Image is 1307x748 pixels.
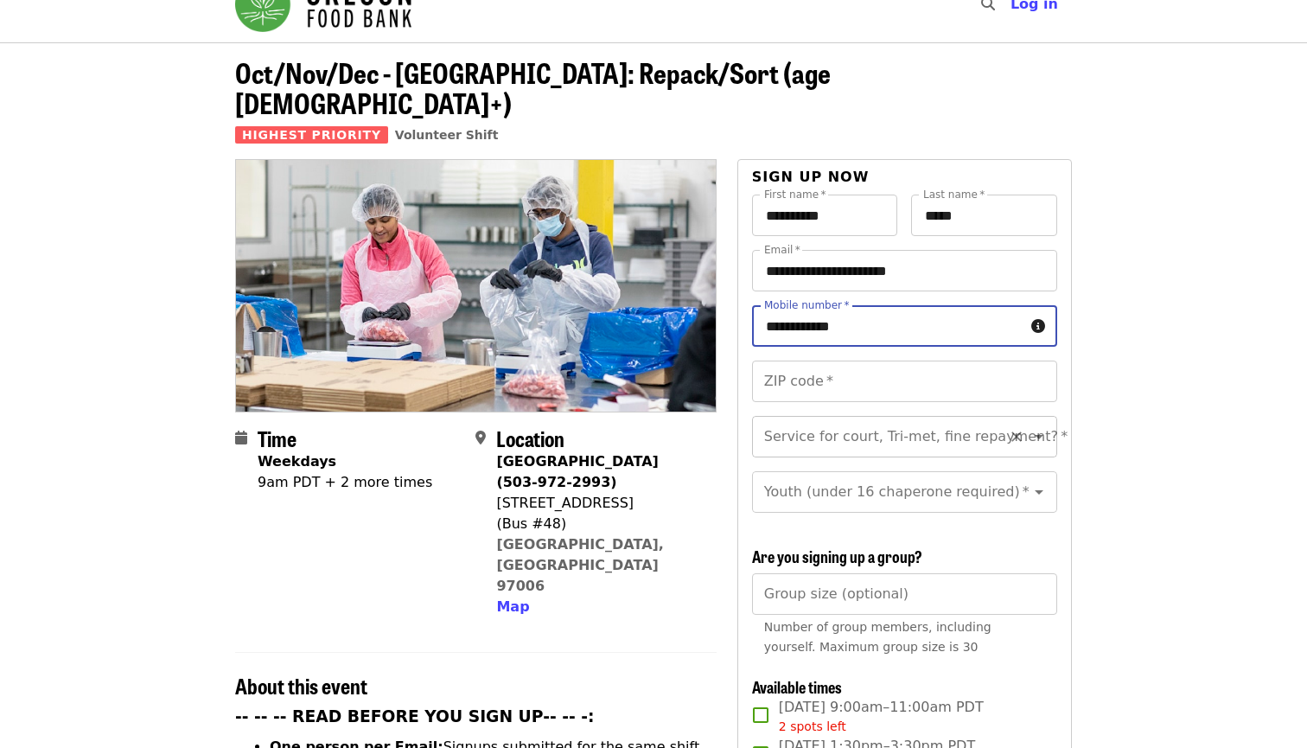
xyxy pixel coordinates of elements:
[764,245,800,255] label: Email
[496,514,702,534] div: (Bus #48)
[779,719,846,733] span: 2 spots left
[258,423,296,453] span: Time
[752,675,842,698] span: Available times
[1027,480,1051,504] button: Open
[496,598,529,615] span: Map
[496,597,529,617] button: Map
[235,670,367,700] span: About this event
[496,453,658,490] strong: [GEOGRAPHIC_DATA] (503-972-2993)
[752,305,1024,347] input: Mobile number
[752,250,1057,291] input: Email
[752,545,922,567] span: Are you signing up a group?
[496,536,664,594] a: [GEOGRAPHIC_DATA], [GEOGRAPHIC_DATA] 97006
[236,160,716,411] img: Oct/Nov/Dec - Beaverton: Repack/Sort (age 10+) organized by Oregon Food Bank
[764,620,991,654] span: Number of group members, including yourself. Maximum group size is 30
[496,423,564,453] span: Location
[258,472,432,493] div: 9am PDT + 2 more times
[911,195,1057,236] input: Last name
[395,128,499,142] a: Volunteer Shift
[1031,318,1045,335] i: circle-info icon
[235,126,388,144] span: Highest Priority
[752,169,870,185] span: Sign up now
[496,493,702,514] div: [STREET_ADDRESS]
[752,195,898,236] input: First name
[235,707,595,726] strong: -- -- -- READ BEFORE YOU SIGN UP-- -- -:
[1004,425,1029,449] button: Clear
[1027,425,1051,449] button: Open
[764,300,849,310] label: Mobile number
[258,453,336,470] strong: Weekdays
[752,361,1057,402] input: ZIP code
[475,430,486,446] i: map-marker-alt icon
[764,189,826,200] label: First name
[923,189,985,200] label: Last name
[235,430,247,446] i: calendar icon
[752,573,1057,615] input: [object Object]
[779,697,984,736] span: [DATE] 9:00am–11:00am PDT
[235,52,831,123] span: Oct/Nov/Dec - [GEOGRAPHIC_DATA]: Repack/Sort (age [DEMOGRAPHIC_DATA]+)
